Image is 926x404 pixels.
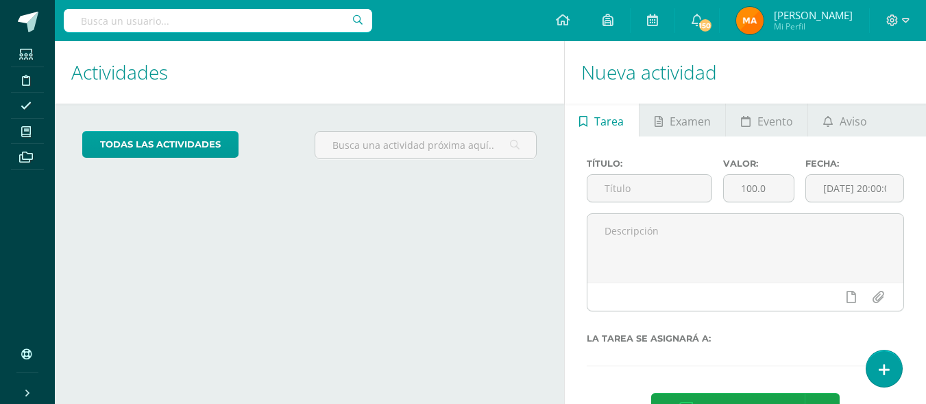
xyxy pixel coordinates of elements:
img: 457669d3d2726916090ab4ac0b5a95ca.png [736,7,764,34]
label: La tarea se asignará a: [587,333,904,344]
span: [PERSON_NAME] [774,8,853,22]
input: Busca un usuario... [64,9,372,32]
span: Tarea [594,105,624,138]
a: Evento [726,104,807,136]
h1: Nueva actividad [581,41,910,104]
span: Aviso [840,105,867,138]
span: Mi Perfil [774,21,853,32]
label: Título: [587,158,713,169]
span: 150 [697,18,712,33]
span: Examen [670,105,711,138]
input: Puntos máximos [724,175,794,202]
h1: Actividades [71,41,548,104]
a: Examen [639,104,725,136]
input: Fecha de entrega [806,175,903,202]
span: Evento [757,105,793,138]
label: Fecha: [805,158,904,169]
input: Título [587,175,712,202]
a: Aviso [808,104,881,136]
a: Tarea [565,104,639,136]
input: Busca una actividad próxima aquí... [315,132,535,158]
a: todas las Actividades [82,131,239,158]
label: Valor: [723,158,794,169]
